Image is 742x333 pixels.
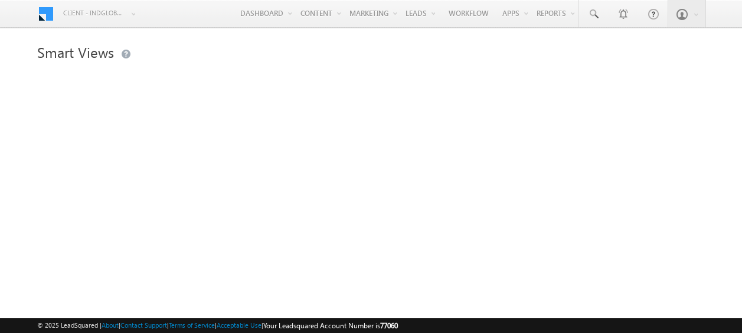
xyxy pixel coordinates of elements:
[217,321,262,329] a: Acceptable Use
[263,321,398,330] span: Your Leadsquared Account Number is
[37,43,114,61] span: Smart Views
[63,7,125,19] span: Client - indglobal1 (77060)
[169,321,215,329] a: Terms of Service
[380,321,398,330] span: 77060
[102,321,119,329] a: About
[120,321,167,329] a: Contact Support
[37,320,398,331] span: © 2025 LeadSquared | | | | |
